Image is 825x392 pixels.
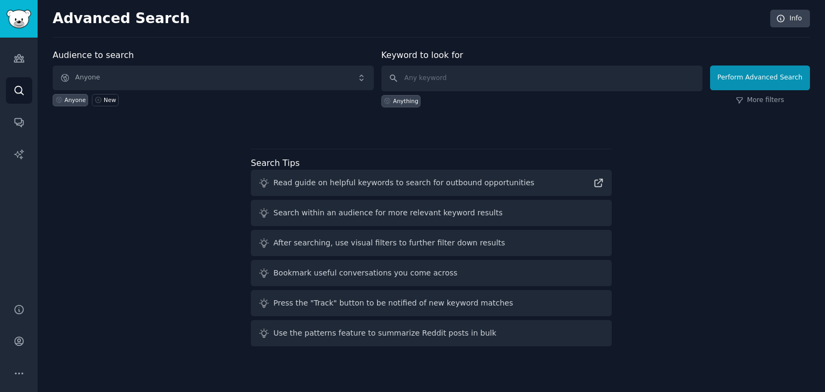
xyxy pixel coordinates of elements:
[710,66,810,90] button: Perform Advanced Search
[381,66,703,91] input: Any keyword
[53,50,134,60] label: Audience to search
[273,237,505,249] div: After searching, use visual filters to further filter down results
[6,10,31,28] img: GummySearch logo
[251,158,300,168] label: Search Tips
[273,328,496,339] div: Use the patterns feature to summarize Reddit posts in bulk
[53,10,764,27] h2: Advanced Search
[393,97,418,105] div: Anything
[273,177,534,188] div: Read guide on helpful keywords to search for outbound opportunities
[381,50,464,60] label: Keyword to look for
[736,96,784,105] a: More filters
[770,10,810,28] a: Info
[92,94,118,106] a: New
[273,267,458,279] div: Bookmark useful conversations you come across
[273,207,503,219] div: Search within an audience for more relevant keyword results
[104,96,116,104] div: New
[273,297,513,309] div: Press the "Track" button to be notified of new keyword matches
[64,96,86,104] div: Anyone
[53,66,374,90] button: Anyone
